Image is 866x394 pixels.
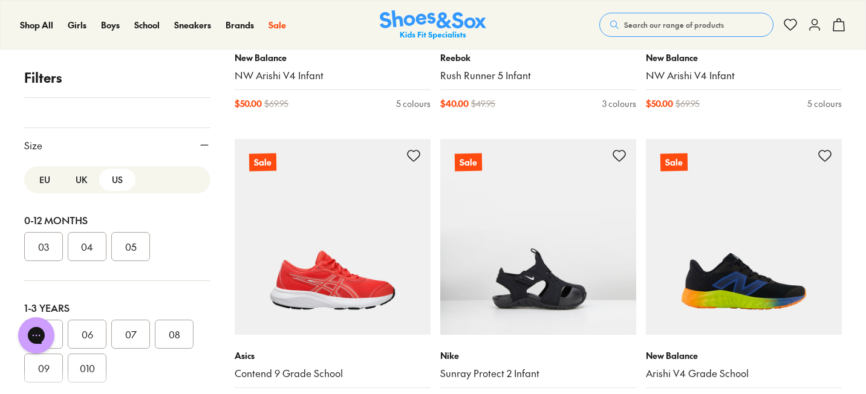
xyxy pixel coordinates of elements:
[24,213,210,227] div: 0-12 Months
[646,139,842,335] a: Sale
[68,19,86,31] a: Girls
[24,128,210,162] button: Size
[269,19,286,31] a: Sale
[68,232,106,261] button: 04
[264,97,288,110] span: $ 69.95
[12,313,60,358] iframe: Gorgias live chat messenger
[111,320,150,349] button: 07
[440,349,636,362] p: Nike
[134,19,160,31] a: School
[602,97,636,110] div: 3 colours
[646,349,842,362] p: New Balance
[235,69,431,82] a: NW Arishi V4 Infant
[440,367,636,380] a: Sunray Protect 2 Infant
[455,153,482,172] p: Sale
[660,153,688,172] p: Sale
[68,354,106,383] button: 010
[20,19,53,31] a: Shop All
[440,139,636,335] a: Sale
[24,68,210,88] p: Filters
[63,169,99,191] button: UK
[101,19,120,31] a: Boys
[807,97,842,110] div: 5 colours
[249,153,276,172] p: Sale
[624,19,724,30] span: Search our range of products
[440,51,636,64] p: Reebok
[24,232,63,261] button: 03
[646,367,842,380] a: Arishi V4 Grade School
[676,97,700,110] span: $ 69.95
[235,139,431,335] a: Sale
[599,13,773,37] button: Search our range of products
[380,10,486,40] img: SNS_Logo_Responsive.svg
[174,19,211,31] a: Sneakers
[235,97,262,110] span: $ 50.00
[24,354,63,383] button: 09
[99,169,135,191] button: US
[27,169,63,191] button: EU
[235,51,431,64] p: New Balance
[380,10,486,40] a: Shoes & Sox
[646,51,842,64] p: New Balance
[471,97,495,110] span: $ 49.95
[68,320,106,349] button: 06
[155,320,194,349] button: 08
[235,349,431,362] p: Asics
[24,138,42,152] span: Size
[440,97,469,110] span: $ 40.00
[111,232,150,261] button: 05
[226,19,254,31] a: Brands
[646,97,673,110] span: $ 50.00
[396,97,431,110] div: 5 colours
[646,69,842,82] a: NW Arishi V4 Infant
[440,69,636,82] a: Rush Runner 5 Infant
[235,367,431,380] a: Contend 9 Grade School
[24,300,210,315] div: 1-3 Years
